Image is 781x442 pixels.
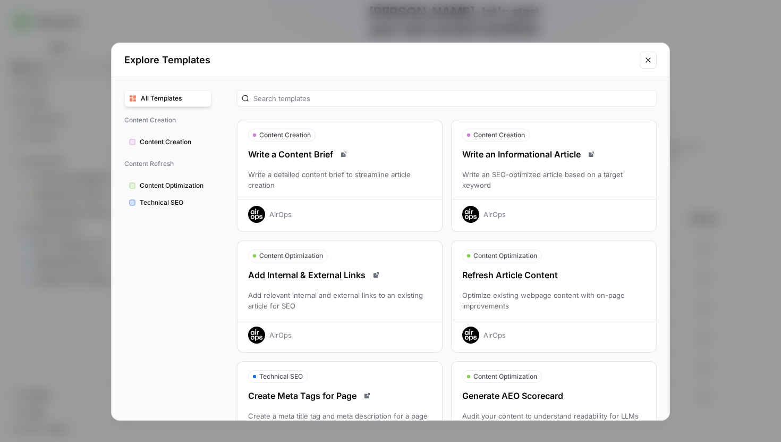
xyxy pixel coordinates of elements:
a: Read docs [370,269,383,281]
div: AirOps [483,330,506,340]
a: Read docs [585,148,598,161]
div: AirOps [269,330,292,340]
span: Content Optimization [140,181,207,190]
div: AirOps [269,209,292,220]
button: Content Creation [124,134,211,151]
input: Search templates [253,93,652,104]
div: Create a meta title tag and meta description for a page [237,411,442,421]
div: Write an SEO-optimized article based on a target keyword [452,169,656,190]
span: Content Optimization [473,251,537,261]
span: Content Creation [124,111,211,129]
span: All Templates [141,94,207,103]
button: All Templates [124,90,211,107]
div: Add relevant internal and external links to an existing article for SEO [237,290,442,311]
button: Close modal [640,52,657,69]
button: Content CreationWrite a Content BriefRead docsWrite a detailed content brief to streamline articl... [237,120,443,232]
div: Refresh Article Content [452,269,656,281]
a: Read docs [337,148,350,161]
button: Technical SEO [124,194,211,211]
a: Read docs [361,389,373,402]
div: Write a Content Brief [237,148,442,161]
span: Content Refresh [124,155,211,173]
span: Content Optimization [473,372,537,381]
span: Technical SEO [259,372,303,381]
div: Add Internal & External Links [237,269,442,281]
div: Optimize existing webpage content with on-page improvements [452,290,656,311]
button: Content Optimization [124,177,211,194]
span: Content Creation [259,130,311,140]
button: Content OptimizationAdd Internal & External LinksRead docsAdd relevant internal and external link... [237,240,443,353]
div: AirOps [483,209,506,220]
button: Content OptimizationRefresh Article ContentOptimize existing webpage content with on-page improve... [451,240,657,353]
div: Write an Informational Article [452,148,656,161]
div: Create Meta Tags for Page [237,389,442,402]
span: Content Optimization [259,251,323,261]
span: Technical SEO [140,198,207,207]
span: Content Creation [473,130,525,140]
div: Audit your content to understand readability for LLMs [452,411,656,421]
div: Generate AEO Scorecard [452,389,656,402]
span: Content Creation [140,137,207,147]
h2: Explore Templates [124,53,633,68]
button: Content CreationWrite an Informational ArticleRead docsWrite an SEO-optimized article based on a ... [451,120,657,232]
div: Write a detailed content brief to streamline article creation [237,169,442,190]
